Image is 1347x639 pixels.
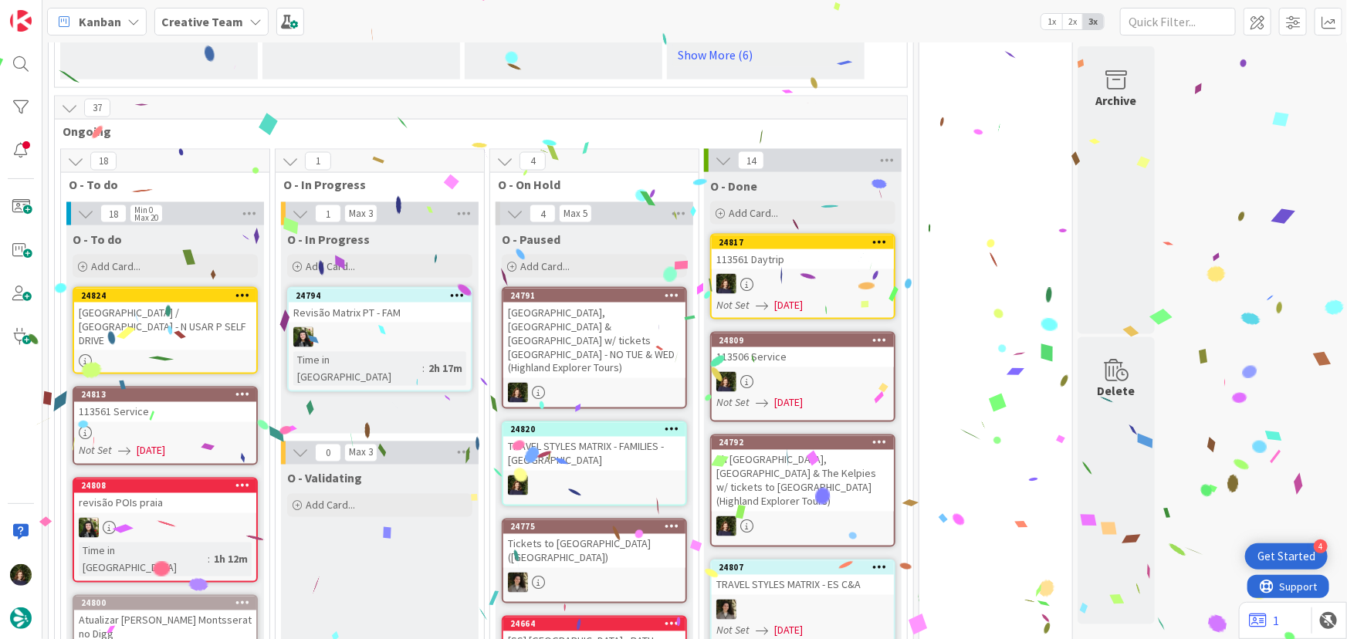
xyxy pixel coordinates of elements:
[719,438,894,448] div: 24792
[1249,611,1279,630] a: 1
[520,259,570,273] span: Add Card...
[210,551,252,568] div: 1h 12m
[503,423,685,471] div: 24820TRAVEL STYLES MATRIX - FAMILIES - [GEOGRAPHIC_DATA]
[510,522,685,532] div: 24775
[137,443,165,459] span: [DATE]
[73,232,122,247] span: O - To do
[712,333,894,367] div: 24809113506 Service
[287,232,370,247] span: O - In Progress
[716,274,736,294] img: MC
[10,10,32,32] img: Visit kanbanzone.com
[306,259,355,273] span: Add Card...
[712,235,894,249] div: 24817
[503,423,685,437] div: 24820
[63,123,888,139] span: Ongoing
[503,289,685,378] div: 24791[GEOGRAPHIC_DATA], [GEOGRAPHIC_DATA] & [GEOGRAPHIC_DATA] w/ tickets [GEOGRAPHIC_DATA] - NO T...
[84,99,110,117] span: 37
[283,177,465,192] span: O - In Progress
[716,298,750,312] i: Not Set
[100,205,127,223] span: 18
[564,210,587,218] div: Max 5
[79,12,121,31] span: Kanban
[510,290,685,301] div: 24791
[74,388,256,402] div: 24813
[296,290,471,301] div: 24794
[1083,14,1104,29] span: 3x
[289,303,471,323] div: Revisão Matrix PT - FAM
[1257,549,1315,564] div: Get Started
[293,352,422,386] div: Time in [GEOGRAPHIC_DATA]
[422,360,425,377] span: :
[81,290,256,301] div: 24824
[81,481,256,492] div: 24808
[1120,8,1236,35] input: Quick Filter...
[503,303,685,378] div: [GEOGRAPHIC_DATA], [GEOGRAPHIC_DATA] & [GEOGRAPHIC_DATA] w/ tickets [GEOGRAPHIC_DATA] - NO TUE & ...
[716,600,736,620] img: MS
[673,42,858,67] a: Show More (6)
[712,436,894,512] div: 247929h [GEOGRAPHIC_DATA], [GEOGRAPHIC_DATA] & The Kelpies w/ tickets to [GEOGRAPHIC_DATA] (Highl...
[289,289,471,323] div: 24794Revisão Matrix PT - FAM
[74,289,256,350] div: 24824[GEOGRAPHIC_DATA] / [GEOGRAPHIC_DATA] - N USAR P SELF DRIVE
[774,623,803,639] span: [DATE]
[712,372,894,392] div: MC
[74,518,256,538] div: BC
[712,249,894,269] div: 113561 Daytrip
[719,335,894,346] div: 24809
[738,151,764,170] span: 14
[1062,14,1083,29] span: 2x
[1098,382,1135,401] div: Delete
[503,289,685,303] div: 24791
[10,564,32,586] img: MC
[315,444,341,462] span: 0
[287,471,362,486] span: O - Validating
[503,437,685,471] div: TRAVEL STYLES MATRIX - FAMILIES - [GEOGRAPHIC_DATA]
[503,383,685,403] div: MC
[710,178,757,194] span: O - Done
[74,303,256,350] div: [GEOGRAPHIC_DATA] / [GEOGRAPHIC_DATA] - N USAR P SELF DRIVE
[1041,14,1062,29] span: 1x
[719,237,894,248] div: 24817
[74,493,256,513] div: revisão POIs praia
[510,619,685,630] div: 24664
[712,561,894,595] div: 24807TRAVEL STYLES MATRIX - ES C&A
[712,516,894,536] div: MC
[349,449,373,457] div: Max 3
[315,205,341,223] span: 1
[712,600,894,620] div: MS
[79,543,208,576] div: Time in [GEOGRAPHIC_DATA]
[508,475,528,495] img: MC
[510,424,685,435] div: 24820
[774,395,803,411] span: [DATE]
[161,14,243,29] b: Creative Team
[712,235,894,269] div: 24817113561 Daytrip
[508,573,528,593] img: MS
[91,259,140,273] span: Add Card...
[503,617,685,631] div: 24664
[1096,91,1137,110] div: Archive
[289,327,471,347] div: BC
[32,2,70,21] span: Support
[712,561,894,575] div: 24807
[716,516,736,536] img: MC
[530,205,556,223] span: 4
[74,388,256,422] div: 24813113561 Service
[305,152,331,171] span: 1
[81,598,256,609] div: 24800
[774,297,803,313] span: [DATE]
[74,597,256,610] div: 24800
[502,232,560,247] span: O - Paused
[712,274,894,294] div: MC
[503,573,685,593] div: MS
[712,436,894,450] div: 24792
[1314,539,1328,553] div: 4
[10,607,32,629] img: avatar
[503,534,685,568] div: Tickets to [GEOGRAPHIC_DATA] ([GEOGRAPHIC_DATA])
[716,624,750,637] i: Not Set
[79,518,99,538] img: BC
[134,214,158,221] div: Max 20
[74,479,256,493] div: 24808
[74,402,256,422] div: 113561 Service
[208,551,210,568] span: :
[712,333,894,347] div: 24809
[498,177,679,192] span: O - On Hold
